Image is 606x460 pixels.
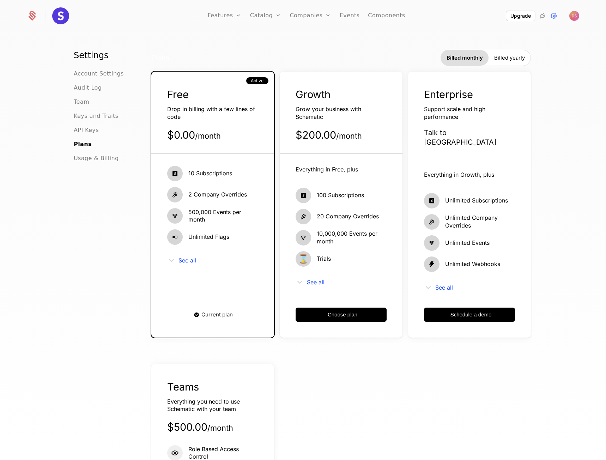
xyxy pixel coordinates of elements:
[494,54,525,61] span: Billed yearly
[167,229,183,245] i: boolean-on
[188,233,229,241] span: Unlimited Flags
[296,209,311,224] i: hammer
[445,214,515,229] span: Unlimited Company Overrides
[424,88,473,101] span: Enterprise
[445,260,500,268] span: Unlimited Webhooks
[74,112,118,120] a: Keys and Traits
[74,84,102,92] a: Audit Log
[251,78,263,84] span: Active
[74,154,119,163] a: Usage & Billing
[167,421,233,433] span: $500.00
[74,50,133,163] nav: Main
[569,11,579,21] button: Open user button
[74,126,99,134] a: API Keys
[445,239,490,247] span: Unlimited Events
[195,131,221,140] sub: / month
[435,285,453,290] span: See all
[167,129,221,141] span: $0.00
[178,258,196,263] span: See all
[424,171,494,178] span: Everything in Growth, plus
[506,11,535,21] button: Upgrade
[167,187,183,202] i: hammer
[167,88,189,101] span: Free
[296,308,387,322] button: Choose plan
[167,381,199,393] span: Teams
[296,230,311,246] i: signal
[296,188,311,203] i: cashapp
[296,129,362,141] span: $200.00
[74,98,89,106] a: Team
[317,255,331,263] span: Trials
[424,283,432,292] i: chevron-down
[52,7,69,24] img: Snacker
[424,193,440,208] i: cashapp
[424,235,440,251] i: signal
[569,11,579,21] img: Doug Silkstone
[167,105,255,120] span: Drop in billing with a few lines of code
[336,131,362,140] sub: / month
[317,192,364,199] span: 100 Subscriptions
[307,279,325,285] span: See all
[445,197,508,205] span: Unlimited Subscriptions
[447,54,483,61] span: Billed monthly
[167,166,183,181] i: cashapp
[167,256,176,265] i: chevron-down
[424,214,440,230] i: hammer
[151,349,180,358] span: Add-ons
[207,423,233,432] sub: / month
[74,69,124,78] a: Account Settings
[296,105,361,120] span: Grow your business with Schematic
[424,128,496,146] span: Talk to [GEOGRAPHIC_DATA]
[424,308,515,322] a: Schedule a demo
[424,256,440,272] i: thunder
[296,166,358,173] span: Everything in Free, plus
[188,170,232,177] span: 10 Subscriptions
[296,251,311,267] span: ⌛
[151,53,170,63] span: Plans
[317,213,379,220] span: 20 Company Overrides
[550,12,558,20] a: Settings
[538,12,547,20] a: Integrations
[296,88,331,101] span: Growth
[167,398,240,413] span: Everything you need to use Schematic with your team
[74,50,133,61] h1: Settings
[317,230,387,245] span: 10,000,000 Events per month
[193,311,200,318] i: check-rounded
[188,191,247,199] span: 2 Company Overrides
[296,278,304,286] i: chevron-down
[188,208,258,224] span: 500,000 Events per month
[424,105,485,120] span: Support scale and high performance
[201,312,233,317] span: Current plan
[167,208,183,224] i: signal
[74,140,92,149] a: Plans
